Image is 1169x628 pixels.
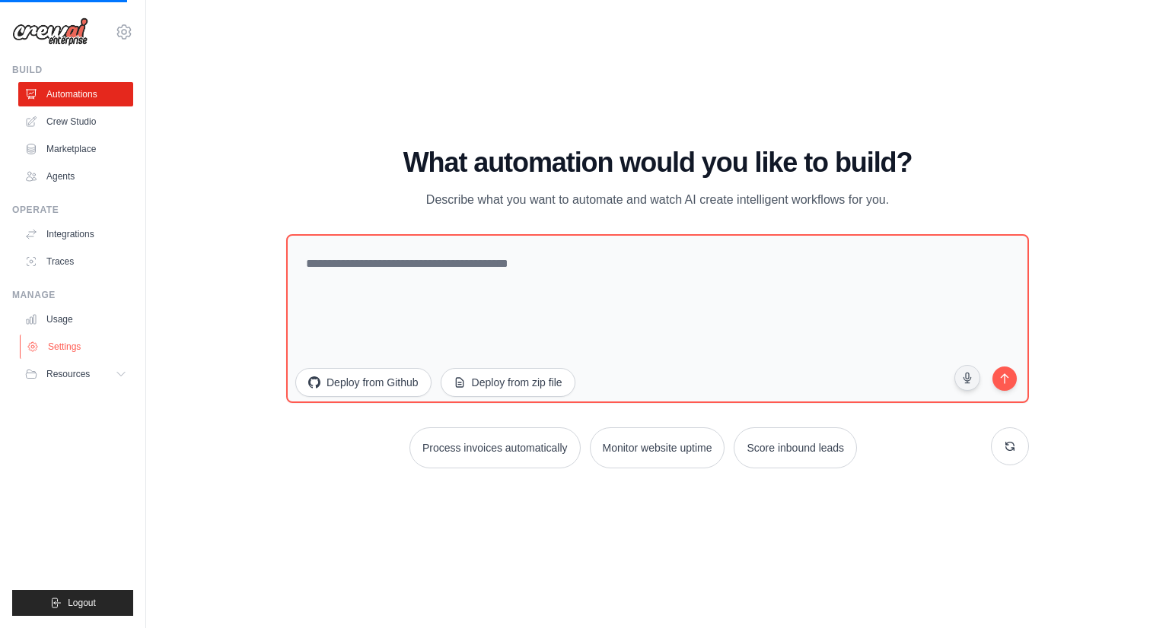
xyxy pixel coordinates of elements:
button: Logout [12,590,133,616]
img: Logo [12,17,88,46]
a: Usage [18,307,133,331]
div: Build [12,64,133,76]
span: Resources [46,368,90,380]
a: Traces [18,249,133,274]
button: Monitor website uptime [590,427,725,468]
div: Manage [12,289,133,301]
a: Marketplace [18,137,133,161]
button: Deploy from zip file [441,368,575,397]
a: Crew Studio [18,109,133,134]
button: Process invoices automatically [409,427,581,468]
a: Integrations [18,222,133,246]
a: Agents [18,164,133,189]
a: Settings [20,335,135,359]
button: Score inbound leads [734,427,857,468]
p: Describe what you want to automate and watch AI create intelligent workflows for you. [402,190,913,210]
button: Resources [18,362,133,386]
span: Logout [68,597,96,609]
a: Automations [18,82,133,106]
div: Operate [12,204,133,216]
h1: What automation would you like to build? [286,147,1029,178]
button: Deploy from Github [295,368,432,397]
